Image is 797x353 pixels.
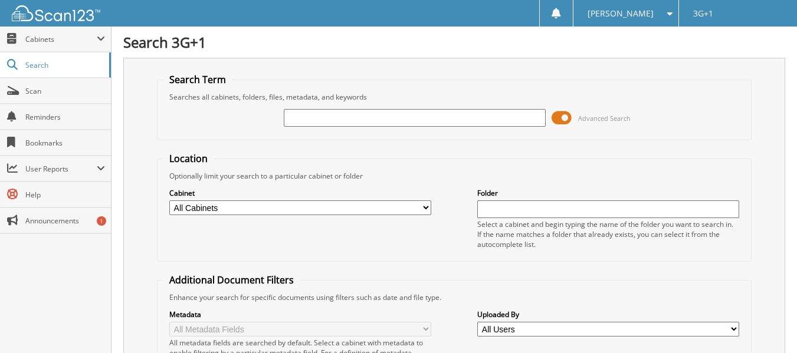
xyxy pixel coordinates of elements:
[693,10,713,17] span: 3G+1
[25,216,105,226] span: Announcements
[588,10,654,17] span: [PERSON_NAME]
[163,273,300,286] legend: Additional Document Filters
[169,188,431,198] label: Cabinet
[163,73,232,86] legend: Search Term
[25,60,103,70] span: Search
[25,34,97,44] span: Cabinets
[163,171,745,181] div: Optionally limit your search to a particular cabinet or folder
[25,112,105,122] span: Reminders
[25,164,97,174] span: User Reports
[477,188,739,198] label: Folder
[12,5,100,21] img: scan123-logo-white.svg
[123,32,785,52] h1: Search 3G+1
[25,86,105,96] span: Scan
[169,309,431,319] label: Metadata
[163,152,214,165] legend: Location
[25,138,105,148] span: Bookmarks
[97,216,106,226] div: 1
[25,190,105,200] span: Help
[163,92,745,102] div: Searches all cabinets, folders, files, metadata, and keywords
[477,219,739,249] div: Select a cabinet and begin typing the name of the folder you want to search in. If the name match...
[477,309,739,319] label: Uploaded By
[578,114,631,123] span: Advanced Search
[163,292,745,302] div: Enhance your search for specific documents using filters such as date and file type.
